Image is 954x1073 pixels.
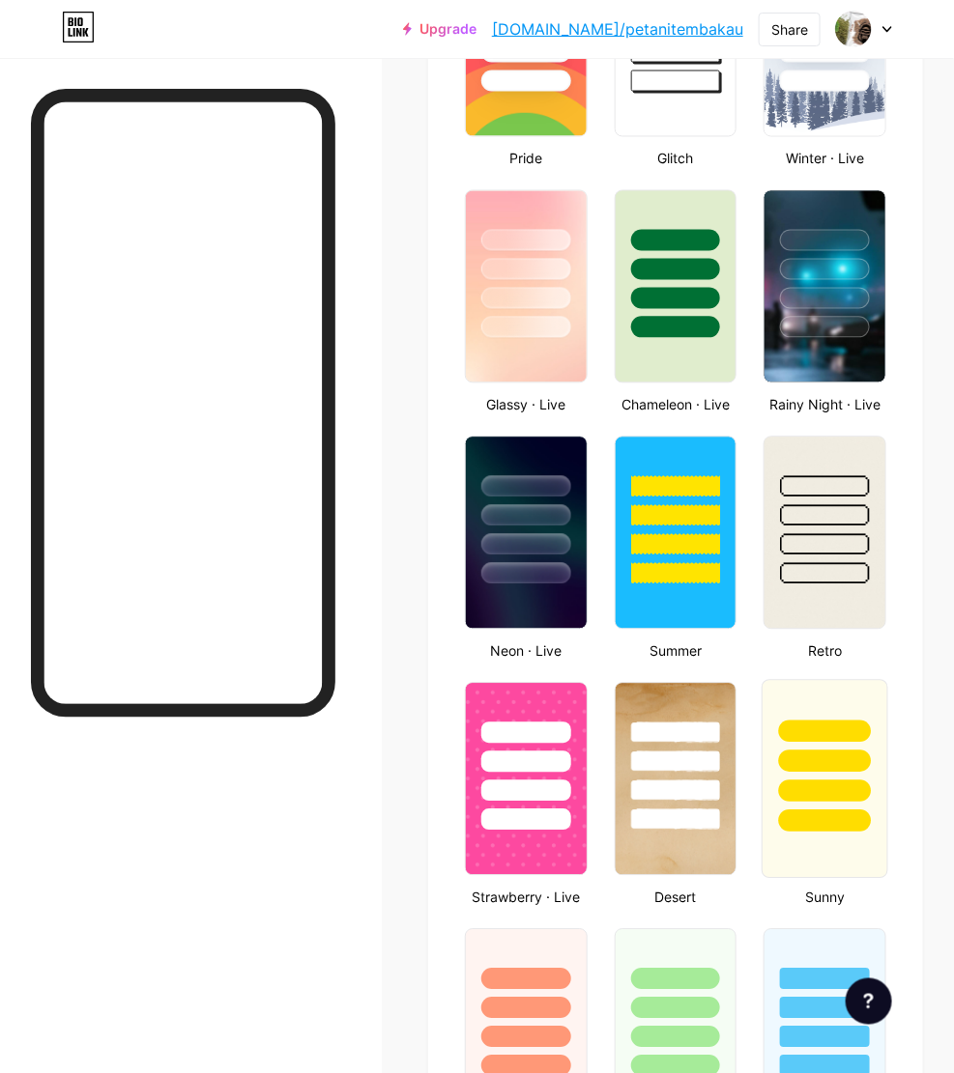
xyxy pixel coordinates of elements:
img: batur page [835,11,872,47]
div: Chameleon · Live [609,395,743,415]
div: Glassy · Live [459,395,593,415]
div: Pride [459,149,593,169]
div: Desert [609,888,743,908]
a: [DOMAIN_NAME]/petanitembakau [492,17,743,41]
div: Glitch [609,149,743,169]
div: Strawberry · Live [459,888,593,908]
div: Rainy Night · Live [758,395,892,415]
div: Sunny [758,888,892,908]
div: Winter · Live [758,149,892,169]
a: Upgrade [403,21,477,37]
div: Neon · Live [459,641,593,662]
div: Share [771,19,808,40]
div: Summer [609,641,743,662]
div: Retro [758,641,892,662]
